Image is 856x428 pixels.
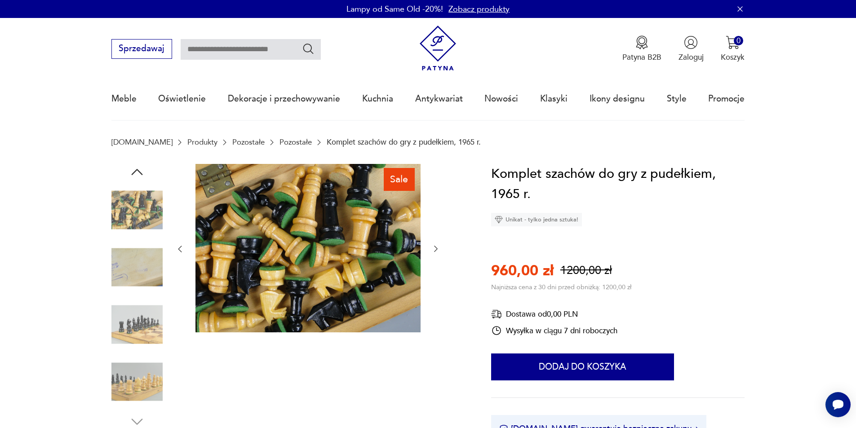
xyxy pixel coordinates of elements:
a: Pozostałe [279,138,312,146]
img: Ikona medalu [635,35,649,49]
a: Antykwariat [415,78,463,119]
img: Ikona dostawy [491,309,502,320]
a: Style [667,78,687,119]
p: Najniższa cena z 30 dni przed obniżką: 1200,00 zł [491,283,631,291]
div: Wysyłka w ciągu 7 dni roboczych [491,325,617,336]
button: Patyna B2B [622,35,661,62]
p: 1200,00 zł [560,263,612,278]
a: Oświetlenie [158,78,206,119]
img: Zdjęcie produktu Komplet szachów do gry z pudełkiem, 1965 r. [111,185,163,236]
a: Nowości [484,78,518,119]
div: Unikat - tylko jedna sztuka! [491,213,582,226]
img: Zdjęcie produktu Komplet szachów do gry z pudełkiem, 1965 r. [195,164,421,333]
p: Zaloguj [679,52,704,62]
img: Ikonka użytkownika [684,35,698,49]
a: Produkty [187,138,217,146]
a: Dekoracje i przechowywanie [228,78,340,119]
a: Meble [111,78,137,119]
a: Ikona medaluPatyna B2B [622,35,661,62]
img: Patyna - sklep z meblami i dekoracjami vintage [415,26,461,71]
button: 0Koszyk [721,35,745,62]
div: Sale [384,168,415,190]
img: Zdjęcie produktu Komplet szachów do gry z pudełkiem, 1965 r. [111,356,163,407]
p: Komplet szachów do gry z pudełkiem, 1965 r. [327,138,481,146]
a: Ikony designu [590,78,645,119]
a: Promocje [708,78,745,119]
a: [DOMAIN_NAME] [111,138,173,146]
a: Kuchnia [362,78,393,119]
img: Zdjęcie produktu Komplet szachów do gry z pudełkiem, 1965 r. [111,242,163,293]
div: Dostawa od 0,00 PLN [491,309,617,320]
img: Ikona koszyka [726,35,740,49]
h1: Komplet szachów do gry z pudełkiem, 1965 r. [491,164,745,205]
button: Szukaj [302,42,315,55]
img: Ikona diamentu [495,216,503,224]
iframe: Smartsupp widget button [825,392,851,417]
img: Zdjęcie produktu Komplet szachów do gry z pudełkiem, 1965 r. [111,299,163,350]
div: 0 [734,36,743,45]
p: Lampy od Same Old -20%! [346,4,443,15]
p: Patyna B2B [622,52,661,62]
a: Zobacz produkty [448,4,510,15]
button: Dodaj do koszyka [491,353,674,380]
a: Sprzedawaj [111,46,172,53]
a: Klasyki [540,78,568,119]
p: 960,00 zł [491,261,554,281]
p: Koszyk [721,52,745,62]
a: Pozostałe [232,138,265,146]
button: Zaloguj [679,35,704,62]
button: Sprzedawaj [111,39,172,59]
